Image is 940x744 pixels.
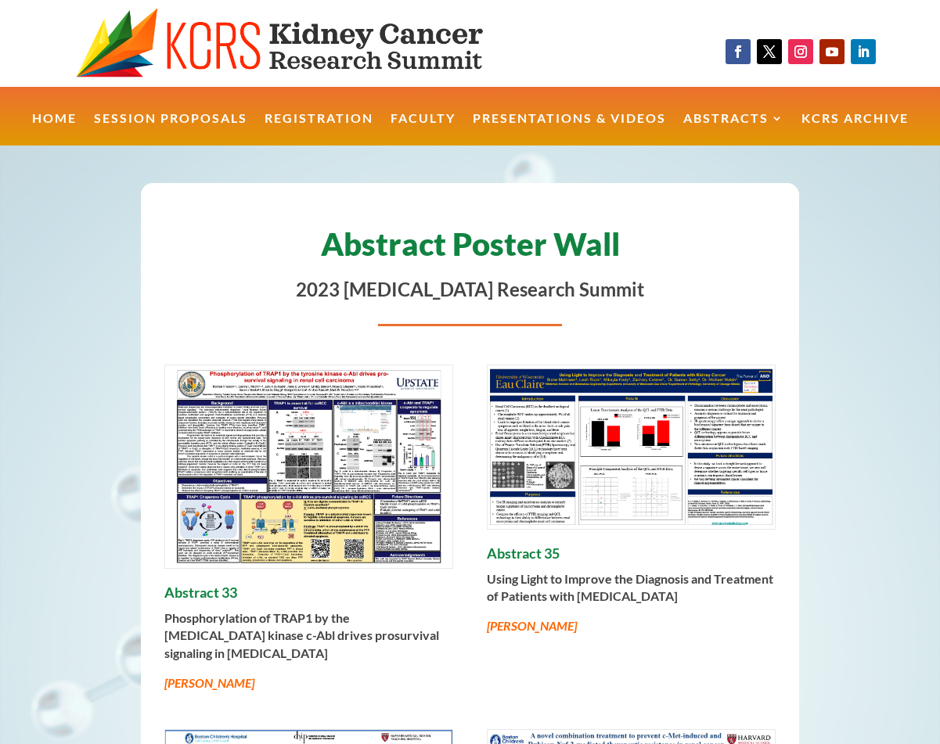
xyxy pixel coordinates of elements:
[851,39,876,64] a: Follow on LinkedIn
[487,570,776,618] p: Using Light to Improve the Diagnosis and Treatment of Patients with [MEDICAL_DATA]
[94,113,247,146] a: Session Proposals
[819,39,845,64] a: Follow on Youtube
[757,39,782,64] a: Follow on X
[164,275,776,304] p: 2023 [MEDICAL_DATA] Research Summit
[726,39,751,64] a: Follow on Facebook
[487,545,776,570] h4: Abstract 35
[32,113,77,146] a: Home
[164,584,453,609] h4: Abstract 33
[165,365,452,568] img: Woodford_Mark_33
[164,675,254,690] em: [PERSON_NAME]
[391,113,456,146] a: Faculty
[76,8,533,79] img: KCRS generic logo wide
[265,113,373,146] a: Registration
[488,365,775,529] img: 35 Michael Walsh
[164,609,453,674] p: Phosphorylation of TRAP1 by the [MEDICAL_DATA] kinase c-Abl drives prosurvival signaling in [MEDI...
[487,618,577,633] em: [PERSON_NAME]
[683,113,784,146] a: Abstracts
[473,113,666,146] a: Presentations & Videos
[788,39,813,64] a: Follow on Instagram
[164,221,776,275] h1: Abstract Poster Wall
[801,113,909,146] a: KCRS Archive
